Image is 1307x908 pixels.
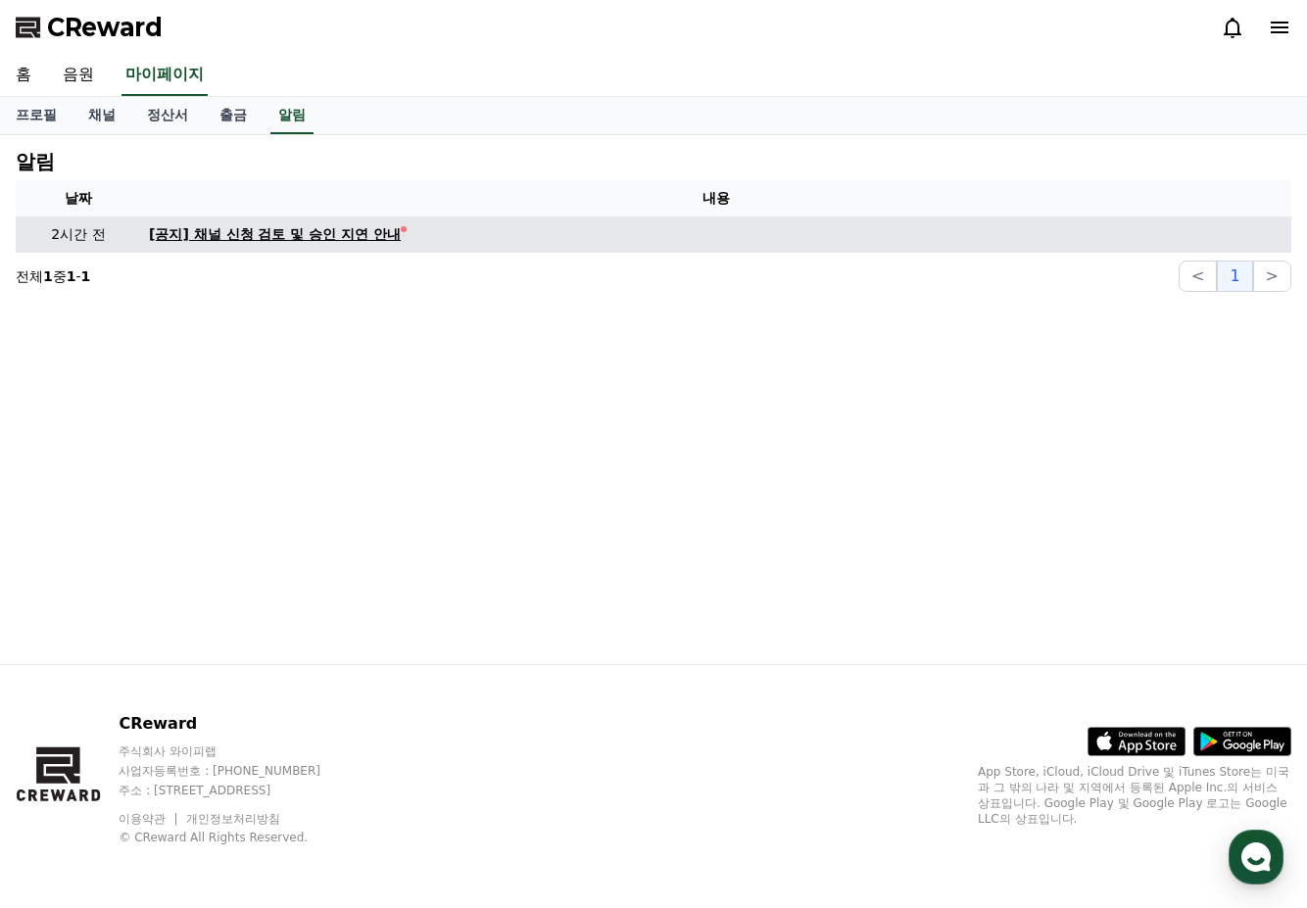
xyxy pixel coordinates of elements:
th: 날짜 [16,180,141,216]
a: CReward [16,12,163,43]
p: 주소 : [STREET_ADDRESS] [119,783,358,798]
a: 설정 [253,621,376,670]
button: < [1179,261,1217,292]
a: 대화 [129,621,253,670]
a: 채널 [73,97,131,134]
strong: 1 [81,268,91,284]
a: 마이페이지 [121,55,208,96]
a: 음원 [47,55,110,96]
a: 정산서 [131,97,204,134]
p: CReward [119,712,358,736]
strong: 1 [67,268,76,284]
a: [공지] 채널 신청 검토 및 승인 지연 안내 [149,224,1283,245]
span: 설정 [303,650,326,666]
a: 이용약관 [119,812,180,826]
h4: 알림 [16,151,55,172]
button: 1 [1217,261,1252,292]
p: 주식회사 와이피랩 [119,743,358,759]
strong: 1 [43,268,53,284]
a: 홈 [6,621,129,670]
th: 내용 [141,180,1291,216]
p: 2시간 전 [24,224,133,245]
span: 홈 [62,650,73,666]
div: [공지] 채널 신청 검토 및 승인 지연 안내 [149,224,401,245]
p: 사업자등록번호 : [PHONE_NUMBER] [119,763,358,779]
button: > [1253,261,1291,292]
a: 개인정보처리방침 [186,812,280,826]
a: 출금 [204,97,263,134]
span: 대화 [179,651,203,667]
p: App Store, iCloud, iCloud Drive 및 iTunes Store는 미국과 그 밖의 나라 및 지역에서 등록된 Apple Inc.의 서비스 상표입니다. Goo... [978,764,1291,827]
span: CReward [47,12,163,43]
p: 전체 중 - [16,266,90,286]
p: © CReward All Rights Reserved. [119,830,358,845]
a: 알림 [270,97,314,134]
